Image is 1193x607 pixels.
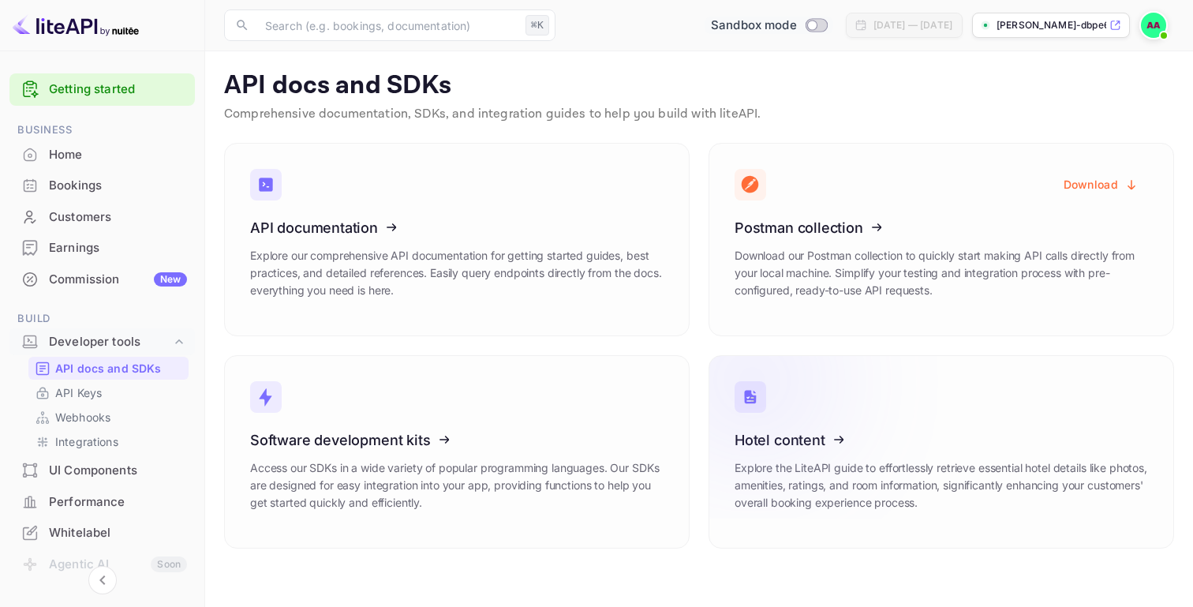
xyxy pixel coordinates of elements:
[35,384,182,401] a: API Keys
[9,264,195,294] a: CommissionNew
[49,177,187,195] div: Bookings
[9,122,195,139] span: Business
[9,487,195,518] div: Performance
[28,406,189,429] div: Webhooks
[9,140,195,169] a: Home
[9,202,195,231] a: Customers
[35,409,182,425] a: Webhooks
[49,208,187,227] div: Customers
[49,493,187,511] div: Performance
[735,247,1148,299] p: Download our Postman collection to quickly start making API calls directly from your local machin...
[1054,169,1148,200] button: Download
[28,430,189,453] div: Integrations
[705,17,833,35] div: Switch to Production mode
[49,462,187,480] div: UI Components
[711,17,797,35] span: Sandbox mode
[250,459,664,511] p: Access our SDKs in a wide variety of popular programming languages. Our SDKs are designed for eas...
[224,143,690,336] a: API documentationExplore our comprehensive API documentation for getting started guides, best pra...
[224,355,690,549] a: Software development kitsAccess our SDKs in a wide variety of popular programming languages. Our ...
[224,70,1174,102] p: API docs and SDKs
[9,233,195,264] div: Earnings
[250,219,664,236] h3: API documentation
[9,233,195,262] a: Earnings
[154,272,187,287] div: New
[55,433,118,450] p: Integrations
[9,310,195,328] span: Build
[28,381,189,404] div: API Keys
[9,140,195,170] div: Home
[9,487,195,516] a: Performance
[9,518,195,547] a: Whitelabel
[735,219,1148,236] h3: Postman collection
[35,433,182,450] a: Integrations
[9,73,195,106] div: Getting started
[49,333,171,351] div: Developer tools
[9,170,195,201] div: Bookings
[49,524,187,542] div: Whitelabel
[49,146,187,164] div: Home
[55,384,102,401] p: API Keys
[9,518,195,549] div: Whitelabel
[873,18,952,32] div: [DATE] — [DATE]
[9,170,195,200] a: Bookings
[35,360,182,377] a: API docs and SDKs
[9,202,195,233] div: Customers
[525,15,549,36] div: ⌘K
[49,239,187,257] div: Earnings
[250,247,664,299] p: Explore our comprehensive API documentation for getting started guides, best practices, and detai...
[88,566,117,594] button: Collapse navigation
[250,432,664,448] h3: Software development kits
[13,13,139,38] img: LiteAPI logo
[997,18,1106,32] p: [PERSON_NAME]-dbpe6...
[55,409,110,425] p: Webhooks
[9,455,195,485] a: UI Components
[1141,13,1166,38] img: Abdirahman Ahmed
[256,9,519,41] input: Search (e.g. bookings, documentation)
[224,105,1174,124] p: Comprehensive documentation, SDKs, and integration guides to help you build with liteAPI.
[49,271,187,289] div: Commission
[9,455,195,486] div: UI Components
[709,355,1174,549] a: Hotel contentExplore the LiteAPI guide to effortlessly retrieve essential hotel details like phot...
[9,264,195,295] div: CommissionNew
[49,81,187,99] a: Getting started
[55,360,162,377] p: API docs and SDKs
[9,328,195,356] div: Developer tools
[28,357,189,380] div: API docs and SDKs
